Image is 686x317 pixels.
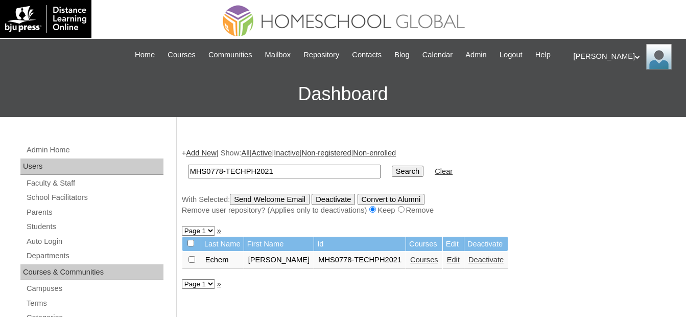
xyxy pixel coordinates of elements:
input: Search [392,166,423,177]
input: Deactivate [312,194,355,205]
td: Last Name [201,237,244,252]
input: Send Welcome Email [230,194,310,205]
img: logo-white.png [5,5,86,33]
td: Id [314,237,406,252]
a: » [217,280,221,288]
td: Courses [406,237,442,252]
a: » [217,227,221,235]
span: Contacts [352,49,382,61]
td: Edit [443,237,464,252]
td: [PERSON_NAME] [244,252,314,269]
a: Auto Login [26,235,163,248]
a: Terms [26,297,163,310]
a: Help [530,49,556,61]
span: Logout [500,49,523,61]
a: Contacts [347,49,387,61]
div: Remove user repository? (Applies only to deactivations) Keep Remove [182,205,676,216]
span: Home [135,49,155,61]
a: Clear [435,167,453,175]
a: Edit [447,256,460,264]
span: Mailbox [265,49,291,61]
a: Inactive [274,149,300,157]
td: First Name [244,237,314,252]
a: Home [130,49,160,61]
div: Users [20,158,163,175]
a: Active [252,149,272,157]
input: Search [188,165,381,178]
a: Campuses [26,282,163,295]
div: [PERSON_NAME] [574,44,676,70]
td: Echem [201,252,244,269]
span: Admin [465,49,487,61]
span: Communities [208,49,252,61]
h3: Dashboard [5,71,681,117]
a: Calendar [417,49,458,61]
a: School Facilitators [26,191,163,204]
a: All [241,149,249,157]
div: + | Show: | | | | [182,148,676,215]
a: Courses [410,256,438,264]
img: Ariane Ebuen [646,44,672,70]
a: Non-registered [302,149,351,157]
a: Non-enrolled [353,149,396,157]
a: Add New [186,149,216,157]
div: Courses & Communities [20,264,163,281]
a: Students [26,220,163,233]
span: Calendar [422,49,453,61]
span: Blog [394,49,409,61]
a: Admin Home [26,144,163,156]
td: MHS0778-TECHPH2021 [314,252,406,269]
span: Courses [168,49,196,61]
a: Logout [494,49,528,61]
a: Courses [162,49,201,61]
div: With Selected: [182,194,676,216]
a: Blog [389,49,414,61]
input: Convert to Alumni [358,194,425,205]
a: Faculty & Staff [26,177,163,190]
td: Deactivate [464,237,508,252]
a: Repository [298,49,344,61]
a: Parents [26,206,163,219]
a: Admin [460,49,492,61]
a: Departments [26,250,163,262]
span: Help [535,49,551,61]
span: Repository [303,49,339,61]
a: Communities [203,49,257,61]
a: Mailbox [260,49,296,61]
a: Deactivate [468,256,504,264]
